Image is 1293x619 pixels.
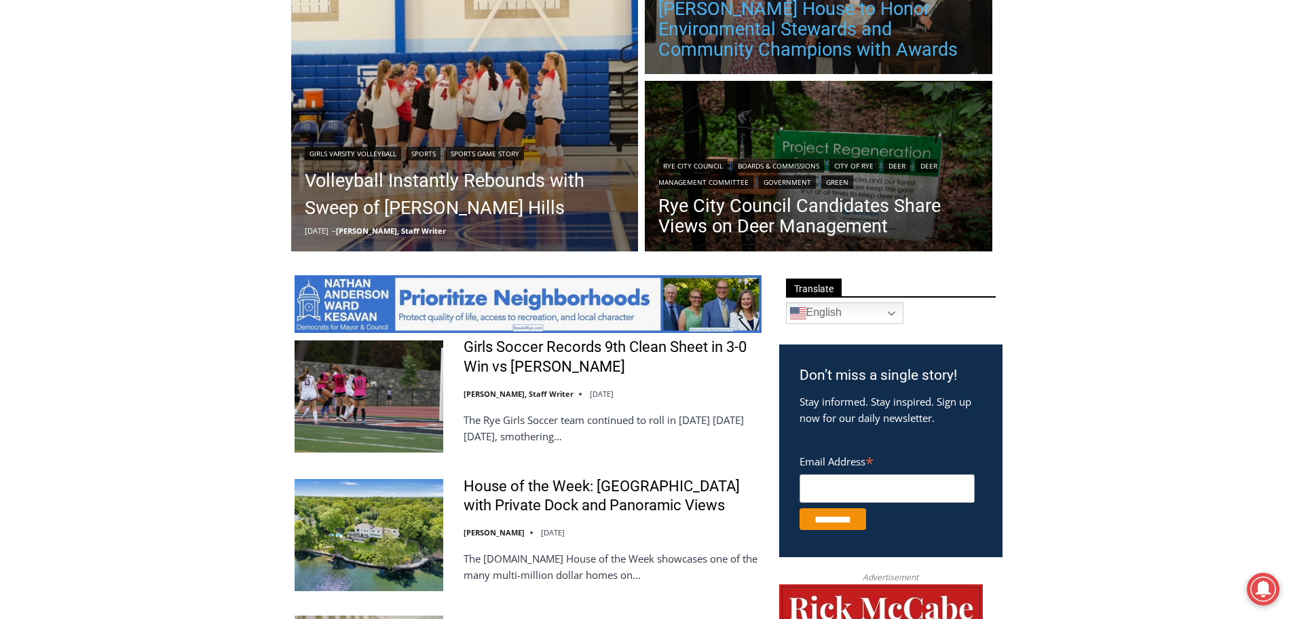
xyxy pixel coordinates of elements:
[786,279,842,297] span: Translate
[790,305,806,321] img: en
[800,365,982,387] h3: Don’t miss a single story!
[658,196,979,236] a: Rye City Council Candidates Share Views on Deer Management
[645,81,992,255] img: (PHOTO: The Rye Nature Center maintains two fenced deer exclosure areas to keep deer out and allo...
[336,226,446,236] a: [PERSON_NAME], Staff Writer
[645,81,992,255] a: Read More Rye City Council Candidates Share Views on Deer Management
[407,147,441,160] a: Sports
[159,115,165,128] div: 6
[143,115,149,128] div: 2
[829,159,878,173] a: City of Rye
[590,389,614,399] time: [DATE]
[464,550,762,583] p: The [DOMAIN_NAME] House of the Week showcases one of the many multi-million dollar homes on…
[446,147,524,160] a: Sports Game Story
[305,144,625,160] div: | |
[332,226,336,236] span: –
[143,40,196,111] div: Birds of Prey: Falcon and hawk demos
[541,527,565,537] time: [DATE]
[464,389,574,399] a: [PERSON_NAME], Staff Writer
[733,159,824,173] a: Boards & Commissions
[343,1,641,132] div: "The first chef I interviewed talked about coming to [GEOGRAPHIC_DATA] from [GEOGRAPHIC_DATA] in ...
[305,226,329,236] time: [DATE]
[658,159,728,173] a: Rye City Council
[11,137,181,168] h4: [PERSON_NAME] Read Sanctuary Fall Fest: [DATE]
[464,412,762,444] p: The Rye Girls Soccer team continued to roll in [DATE] [DATE][DATE], smothering…
[305,167,625,222] a: Volleyball Instantly Rebounds with Sweep of [PERSON_NAME] Hills
[326,132,658,169] a: Intern @ [DOMAIN_NAME]
[464,527,525,537] a: [PERSON_NAME]
[800,448,975,472] label: Email Address
[658,156,979,189] div: | | | | | |
[355,135,629,166] span: Intern @ [DOMAIN_NAME]
[821,175,853,189] a: Green
[800,393,982,426] p: Stay informed. Stay inspired. Sign up now for our daily newsletter.
[759,175,816,189] a: Government
[295,340,443,452] img: Girls Soccer Records 9th Clean Sheet in 3-0 Win vs Harrison
[295,479,443,590] img: House of the Week: Historic Rye Waterfront Estate with Private Dock and Panoramic Views
[786,302,903,324] a: English
[464,338,762,376] a: Girls Soccer Records 9th Clean Sheet in 3-0 Win vs [PERSON_NAME]
[305,147,401,160] a: Girls Varsity Volleyball
[849,571,932,584] span: Advertisement
[1,135,203,169] a: [PERSON_NAME] Read Sanctuary Fall Fest: [DATE]
[464,477,762,516] a: House of the Week: [GEOGRAPHIC_DATA] with Private Dock and Panoramic Views
[884,159,910,173] a: Deer
[152,115,155,128] div: /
